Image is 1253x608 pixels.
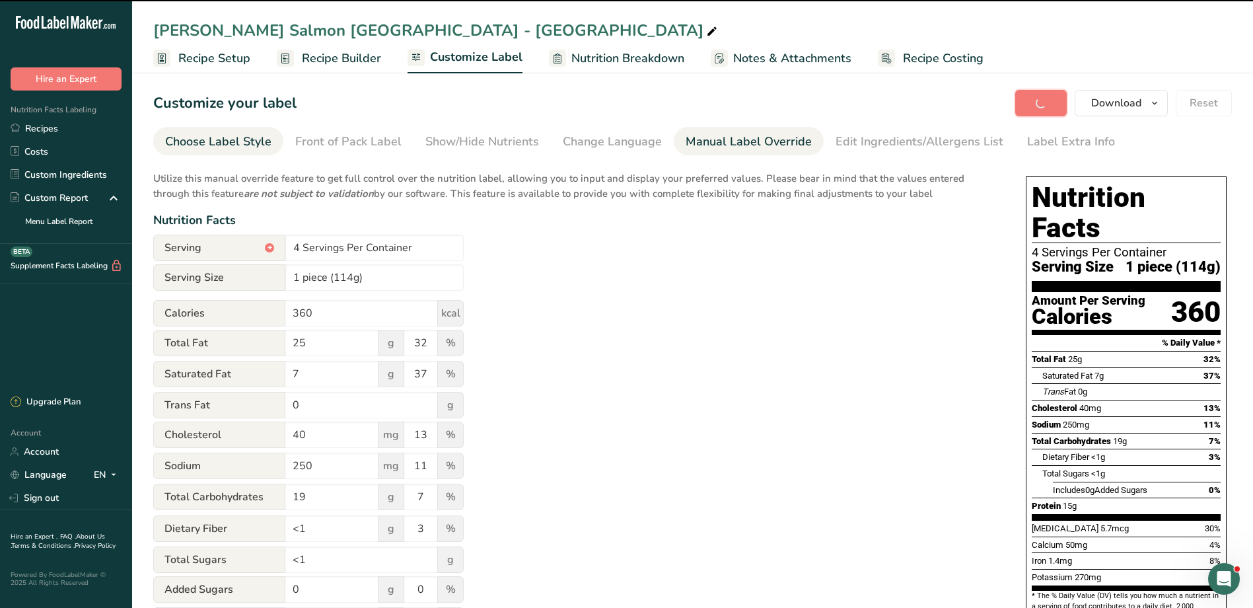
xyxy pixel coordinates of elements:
[1100,523,1129,533] span: 5.7mcg
[1042,452,1089,462] span: Dietary Fiber
[11,247,32,257] div: BETA
[1209,452,1221,462] span: 3%
[1042,469,1089,478] span: Total Sugars
[571,50,684,67] span: Nutrition Breakdown
[1032,246,1221,259] div: 4 Servings Per Container
[1078,387,1087,397] span: 0g
[153,163,999,201] p: Utilize this manual override feature to get full control over the nutrition label, allowing you t...
[378,484,404,510] span: g
[1032,335,1221,351] section: % Daily Value *
[1063,420,1089,430] span: 250mg
[1094,371,1104,381] span: 7g
[437,515,464,542] span: %
[165,133,271,151] div: Choose Label Style
[878,44,984,73] a: Recipe Costing
[244,187,374,200] b: are not subject to validation
[1203,371,1221,381] span: 37%
[302,50,381,67] span: Recipe Builder
[378,515,404,542] span: g
[378,330,404,356] span: g
[1209,436,1221,446] span: 7%
[378,576,404,603] span: g
[378,361,404,387] span: g
[153,547,285,573] span: Total Sugars
[1065,540,1087,550] span: 50mg
[1068,354,1082,364] span: 25g
[1042,387,1076,397] span: Fat
[11,532,105,551] a: About Us .
[153,235,285,261] span: Serving
[153,19,720,42] div: [PERSON_NAME] Salmon [GEOGRAPHIC_DATA] - [GEOGRAPHIC_DATA]
[437,330,464,356] span: %
[1032,259,1114,276] span: Serving Size
[153,330,285,356] span: Total Fat
[1032,501,1061,511] span: Protein
[1203,354,1221,364] span: 32%
[1048,556,1072,566] span: 1.4mg
[1063,501,1077,511] span: 15g
[153,422,285,448] span: Cholesterol
[711,44,851,73] a: Notes & Attachments
[11,67,122,91] button: Hire an Expert
[437,422,464,448] span: %
[1091,452,1105,462] span: <1g
[1203,420,1221,430] span: 11%
[437,361,464,387] span: %
[1032,556,1046,566] span: Iron
[1126,259,1221,276] span: 1 piece (114g)
[11,396,81,409] div: Upgrade Plan
[1091,469,1105,478] span: <1g
[686,133,812,151] div: Manual Label Override
[1091,95,1141,111] span: Download
[277,44,381,73] a: Recipe Builder
[153,576,285,603] span: Added Sugars
[408,42,522,74] a: Customize Label
[437,547,464,573] span: g
[153,264,285,291] span: Serving Size
[153,93,297,114] h1: Customize your label
[1208,563,1240,595] iframe: Intercom live chat
[1042,387,1064,397] i: Trans
[563,133,662,151] div: Change Language
[430,48,522,66] span: Customize Label
[1032,436,1111,446] span: Total Carbohydrates
[178,50,250,67] span: Recipe Setup
[1209,556,1221,566] span: 8%
[1032,523,1098,533] span: [MEDICAL_DATA]
[1032,403,1077,413] span: Cholesterol
[1032,295,1145,307] div: Amount Per Serving
[1209,540,1221,550] span: 4%
[11,191,88,205] div: Custom Report
[1032,420,1061,430] span: Sodium
[1079,403,1101,413] span: 40mg
[437,392,464,418] span: g
[153,44,250,73] a: Recipe Setup
[11,532,57,541] a: Hire an Expert .
[733,50,851,67] span: Notes & Attachments
[1203,403,1221,413] span: 13%
[1190,95,1218,111] span: Reset
[153,361,285,387] span: Saturated Fat
[549,44,684,73] a: Nutrition Breakdown
[1032,354,1066,364] span: Total Fat
[60,532,76,541] a: FAQ .
[1209,485,1221,495] span: 0%
[836,133,1003,151] div: Edit Ingredients/Allergens List
[1075,90,1168,116] button: Download
[378,422,404,448] span: mg
[1053,485,1147,495] span: Includes Added Sugars
[153,300,285,326] span: Calories
[437,484,464,510] span: %
[437,453,464,479] span: %
[75,541,116,551] a: Privacy Policy
[1032,182,1221,243] h1: Nutrition Facts
[153,211,999,229] div: Nutrition Facts
[1027,133,1115,151] div: Label Extra Info
[1042,371,1092,381] span: Saturated Fat
[11,463,67,486] a: Language
[1205,523,1221,533] span: 30%
[425,133,539,151] div: Show/Hide Nutrients
[378,453,404,479] span: mg
[295,133,402,151] div: Front of Pack Label
[11,571,122,587] div: Powered By FoodLabelMaker © 2025 All Rights Reserved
